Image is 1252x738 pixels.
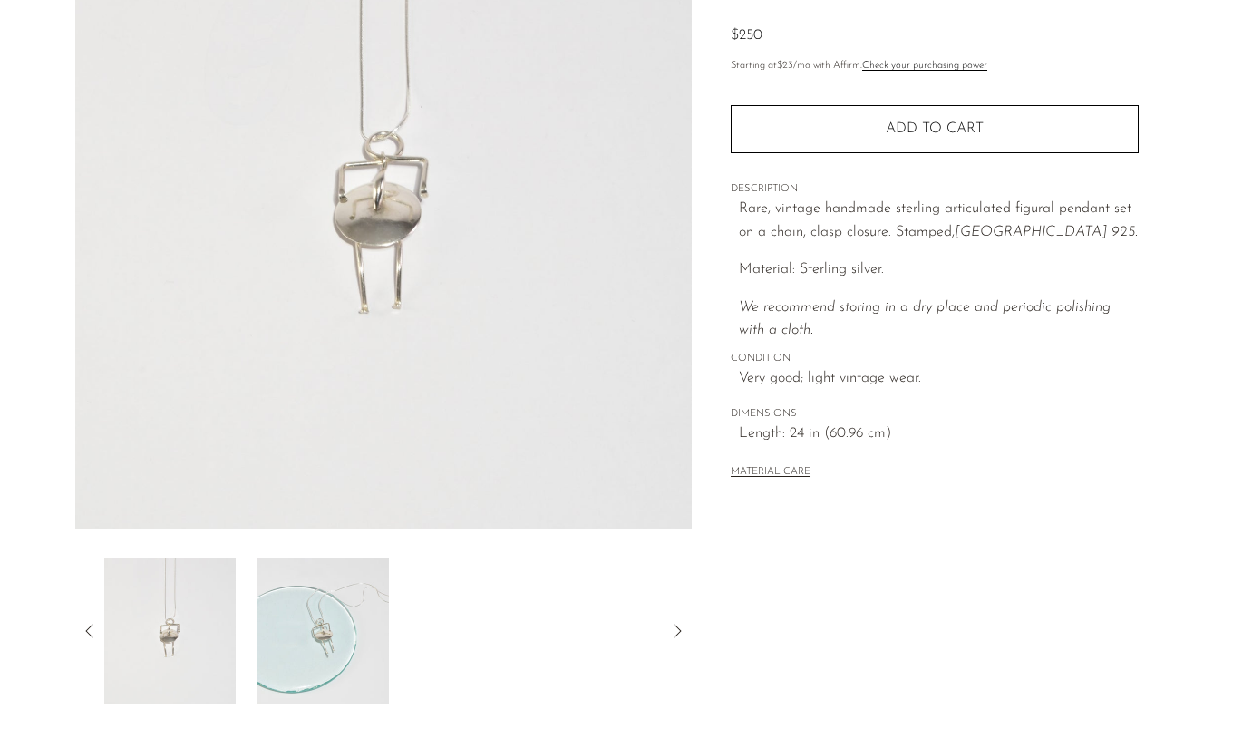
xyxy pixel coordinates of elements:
[777,61,793,71] span: $23
[731,58,1139,74] p: Starting at /mo with Affirm.
[731,28,762,43] span: $250
[739,258,1139,282] p: Material: Sterling silver.
[739,422,1139,446] span: Length: 24 in (60.96 cm)
[731,466,810,480] button: MATERIAL CARE
[862,61,987,71] a: Check your purchasing power - Learn more about Affirm Financing (opens in modal)
[103,558,235,704] img: Articulated Figure Pendant Necklace
[731,406,1139,422] span: DIMENSIONS
[731,181,1139,198] span: DESCRIPTION
[886,121,984,136] span: Add to cart
[739,300,1111,338] i: We recommend storing in a dry place and periodic polishing with a cloth.
[731,105,1139,152] button: Add to cart
[739,367,1139,391] span: Very good; light vintage wear.
[739,198,1139,244] p: Rare, vintage handmade sterling articulated figural pendant set on a chain, clasp closure. Stamped,
[955,225,1138,239] em: [GEOGRAPHIC_DATA] 925.
[257,558,388,704] img: Articulated Figure Pendant Necklace
[731,351,1139,367] span: CONDITION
